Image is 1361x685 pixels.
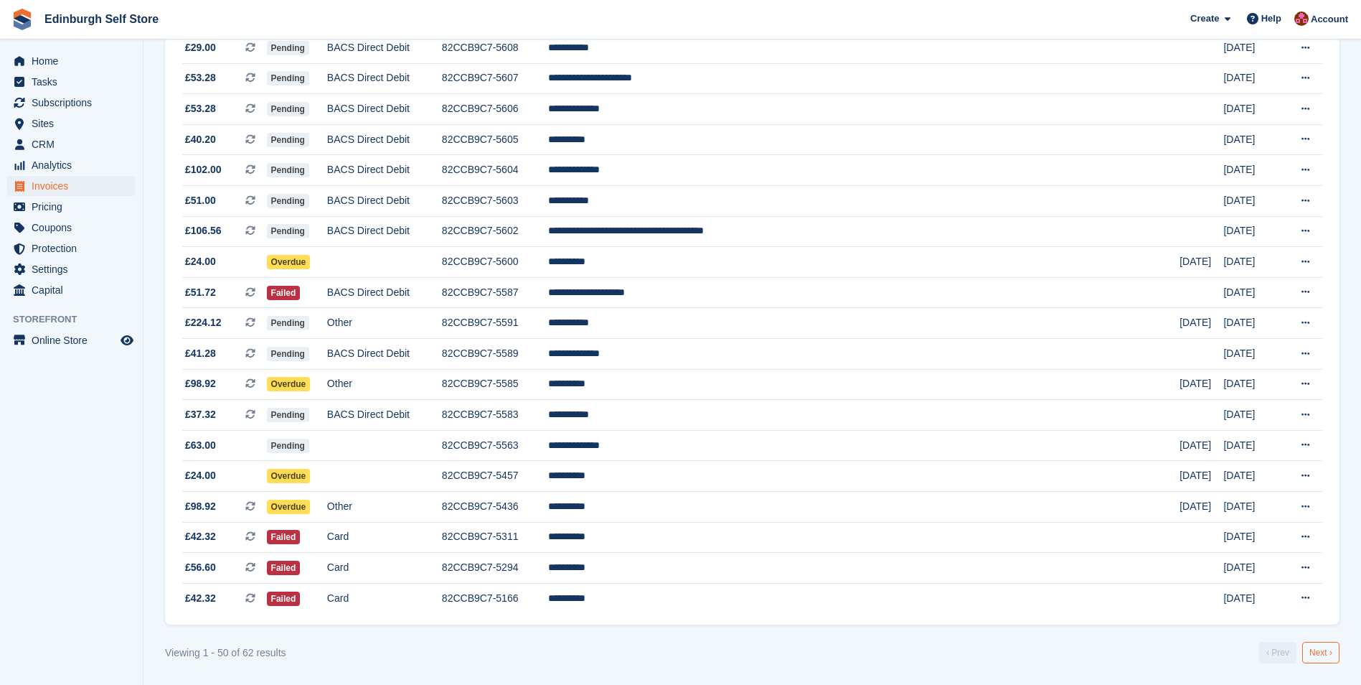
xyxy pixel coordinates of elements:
td: Card [327,583,442,613]
a: menu [7,113,136,134]
td: [DATE] [1223,553,1280,584]
span: Help [1261,11,1281,26]
td: [DATE] [1179,308,1223,339]
td: 82CCB9C7-5603 [442,186,548,217]
td: [DATE] [1223,94,1280,125]
img: Lucy Michalec [1294,11,1309,26]
td: 82CCB9C7-5606 [442,94,548,125]
span: Pending [267,316,309,330]
td: [DATE] [1223,583,1280,613]
td: [DATE] [1223,186,1280,217]
span: Tasks [32,72,118,92]
a: menu [7,51,136,71]
span: Pending [267,408,309,422]
td: BACS Direct Debit [327,124,442,155]
span: £56.60 [185,560,216,575]
td: BACS Direct Debit [327,94,442,125]
td: BACS Direct Debit [327,339,442,370]
a: menu [7,155,136,175]
td: BACS Direct Debit [327,216,442,247]
td: [DATE] [1223,33,1280,64]
span: Analytics [32,155,118,175]
td: [DATE] [1179,369,1223,400]
td: 82CCB9C7-5607 [442,63,548,94]
img: stora-icon-8386f47178a22dfd0bd8f6a31ec36ba5ce8667c1dd55bd0f319d3a0aa187defe.svg [11,9,33,30]
a: Next [1302,642,1339,663]
span: £63.00 [185,438,216,453]
span: Account [1311,12,1348,27]
td: [DATE] [1179,430,1223,461]
span: £102.00 [185,162,222,177]
span: £29.00 [185,40,216,55]
td: [DATE] [1223,63,1280,94]
span: Subscriptions [32,93,118,113]
td: BACS Direct Debit [327,63,442,94]
span: £224.12 [185,315,222,330]
a: menu [7,218,136,238]
td: 82CCB9C7-5585 [442,369,548,400]
span: Pending [267,71,309,85]
td: 82CCB9C7-5604 [442,155,548,186]
span: £24.00 [185,254,216,269]
td: 82CCB9C7-5587 [442,277,548,308]
span: £42.32 [185,529,216,544]
td: Other [327,369,442,400]
span: Invoices [32,176,118,196]
span: £40.20 [185,132,216,147]
td: [DATE] [1223,155,1280,186]
span: Pending [267,224,309,238]
span: Failed [267,286,301,300]
td: [DATE] [1223,400,1280,431]
a: menu [7,330,136,350]
td: 82CCB9C7-5605 [442,124,548,155]
td: 82CCB9C7-5563 [442,430,548,461]
a: Edinburgh Self Store [39,7,164,31]
span: Home [32,51,118,71]
a: menu [7,259,136,279]
span: £106.56 [185,223,222,238]
td: [DATE] [1223,522,1280,553]
td: Card [327,553,442,584]
td: [DATE] [1179,247,1223,278]
span: Pending [267,439,309,453]
td: 82CCB9C7-5589 [442,339,548,370]
td: 82CCB9C7-5436 [442,492,548,523]
td: Card [327,522,442,553]
span: Settings [32,259,118,279]
span: Pending [267,163,309,177]
span: Pending [267,347,309,361]
td: BACS Direct Debit [327,155,442,186]
td: [DATE] [1223,277,1280,308]
span: Pending [267,102,309,116]
td: [DATE] [1223,124,1280,155]
span: £24.00 [185,468,216,483]
span: Failed [267,530,301,544]
span: £51.00 [185,193,216,208]
td: BACS Direct Debit [327,33,442,64]
td: [DATE] [1223,492,1280,523]
a: menu [7,93,136,113]
span: Protection [32,238,118,258]
td: 82CCB9C7-5166 [442,583,548,613]
span: Failed [267,592,301,606]
span: Sites [32,113,118,134]
span: Pending [267,133,309,147]
span: CRM [32,134,118,154]
td: BACS Direct Debit [327,186,442,217]
span: £37.32 [185,407,216,422]
span: Pricing [32,197,118,217]
nav: Pages [1256,642,1342,663]
span: Pending [267,194,309,208]
td: Other [327,492,442,523]
td: BACS Direct Debit [327,400,442,431]
a: Preview store [118,332,136,349]
a: menu [7,280,136,300]
div: Viewing 1 - 50 of 62 results [165,646,286,661]
a: menu [7,134,136,154]
span: Storefront [13,312,143,327]
td: 82CCB9C7-5600 [442,247,548,278]
span: £53.28 [185,101,216,116]
td: [DATE] [1223,461,1280,492]
td: Other [327,308,442,339]
span: £51.72 [185,285,216,300]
